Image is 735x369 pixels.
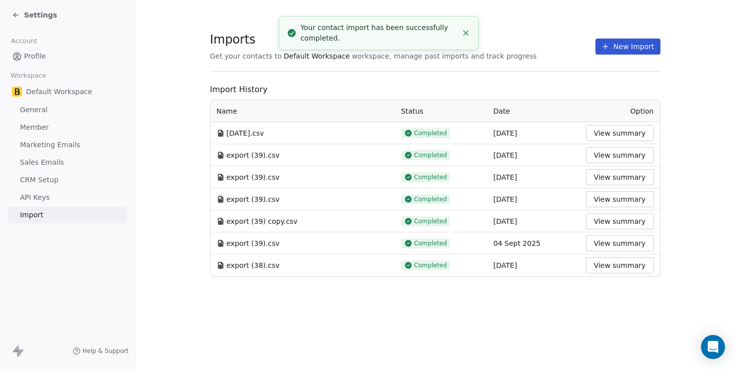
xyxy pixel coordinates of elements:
[227,172,280,182] span: export (39).csv
[7,68,51,83] span: Workspace
[493,194,574,204] div: [DATE]
[493,260,574,270] div: [DATE]
[227,238,280,248] span: export (39).csv
[301,23,457,44] div: Your contact import has been successfully completed.
[493,238,574,248] div: 04 Sept 2025
[83,347,129,355] span: Help & Support
[701,335,725,359] div: Open Intercom Messenger
[8,189,127,206] a: API Keys
[414,151,447,159] span: Completed
[227,260,280,270] span: export (38).csv
[586,169,654,185] button: View summary
[210,32,537,47] span: Imports
[8,102,127,118] a: General
[586,191,654,207] button: View summary
[20,140,80,150] span: Marketing Emails
[414,261,447,269] span: Completed
[8,154,127,171] a: Sales Emails
[595,39,660,55] button: New Import
[20,122,49,133] span: Member
[8,137,127,153] a: Marketing Emails
[459,27,472,40] button: Close toast
[210,51,282,61] span: Get your contacts to
[7,34,42,49] span: Account
[352,51,536,61] span: workspace, manage past imports and track progress
[20,175,59,185] span: CRM Setup
[227,150,280,160] span: export (39).csv
[12,10,57,20] a: Settings
[12,87,22,97] img: in-Profile_black_on_yellow.jpg
[227,128,264,138] span: [DATE].csv
[493,172,574,182] div: [DATE]
[401,107,424,115] span: Status
[24,10,57,20] span: Settings
[26,87,92,97] span: Default Workspace
[284,51,350,61] span: Default Workspace
[227,216,298,226] span: export (39) copy.csv
[8,119,127,136] a: Member
[586,235,654,251] button: View summary
[8,172,127,188] a: CRM Setup
[20,210,43,220] span: Import
[20,192,50,203] span: API Keys
[586,213,654,229] button: View summary
[586,147,654,163] button: View summary
[493,150,574,160] div: [DATE]
[414,239,447,247] span: Completed
[414,217,447,225] span: Completed
[8,48,127,65] a: Profile
[586,125,654,141] button: View summary
[210,84,660,96] span: Import History
[227,194,280,204] span: export (39).csv
[414,173,447,181] span: Completed
[414,195,447,203] span: Completed
[414,129,447,137] span: Completed
[8,207,127,223] a: Import
[73,347,129,355] a: Help & Support
[586,257,654,273] button: View summary
[630,107,654,115] span: Option
[493,216,574,226] div: [DATE]
[20,157,64,168] span: Sales Emails
[24,51,46,62] span: Profile
[493,107,510,115] span: Date
[20,105,48,115] span: General
[217,106,237,116] span: Name
[493,128,574,138] div: [DATE]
